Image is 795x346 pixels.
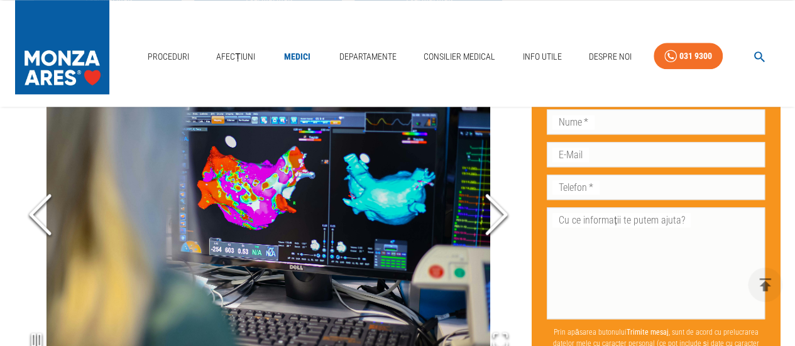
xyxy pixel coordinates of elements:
a: Consilier Medical [419,44,500,70]
b: Trimite mesaj [626,328,668,337]
a: Proceduri [143,44,194,70]
a: 031 9300 [654,43,723,70]
button: Previous Slide [15,145,65,285]
div: 031 9300 [679,48,712,64]
a: Medici [277,44,317,70]
a: Afecțiuni [211,44,260,70]
a: Despre Noi [584,44,637,70]
a: Departamente [334,44,402,70]
button: delete [748,268,782,302]
a: Info Utile [517,44,566,70]
button: Next Slide [471,145,522,285]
